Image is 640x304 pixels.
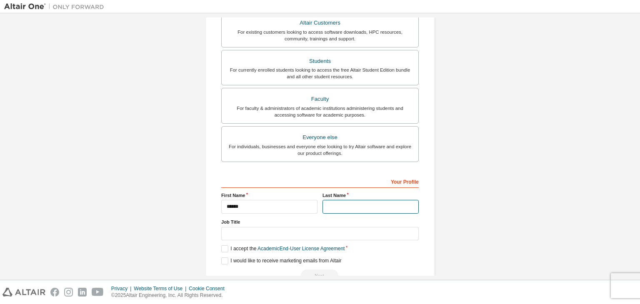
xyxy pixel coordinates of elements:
label: I accept the [221,245,345,252]
label: Job Title [221,219,419,225]
div: For faculty & administrators of academic institutions administering students and accessing softwa... [227,105,413,118]
label: Last Name [322,192,419,199]
p: © 2025 Altair Engineering, Inc. All Rights Reserved. [111,292,230,299]
div: Website Terms of Use [134,285,189,292]
div: Everyone else [227,132,413,143]
div: Faculty [227,93,413,105]
div: You need to provide your academic email [221,269,419,282]
a: Academic End-User License Agreement [257,246,345,252]
img: instagram.svg [64,288,73,297]
div: For currently enrolled students looking to access the free Altair Student Edition bundle and all ... [227,67,413,80]
div: For individuals, businesses and everyone else looking to try Altair software and explore our prod... [227,143,413,157]
div: Students [227,55,413,67]
img: Altair One [4,2,108,11]
div: Cookie Consent [189,285,229,292]
div: Altair Customers [227,17,413,29]
img: youtube.svg [92,288,104,297]
div: Your Profile [221,174,419,188]
img: facebook.svg [50,288,59,297]
img: linkedin.svg [78,288,87,297]
label: I would like to receive marketing emails from Altair [221,257,341,264]
div: For existing customers looking to access software downloads, HPC resources, community, trainings ... [227,29,413,42]
label: First Name [221,192,317,199]
div: Privacy [111,285,134,292]
img: altair_logo.svg [2,288,45,297]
